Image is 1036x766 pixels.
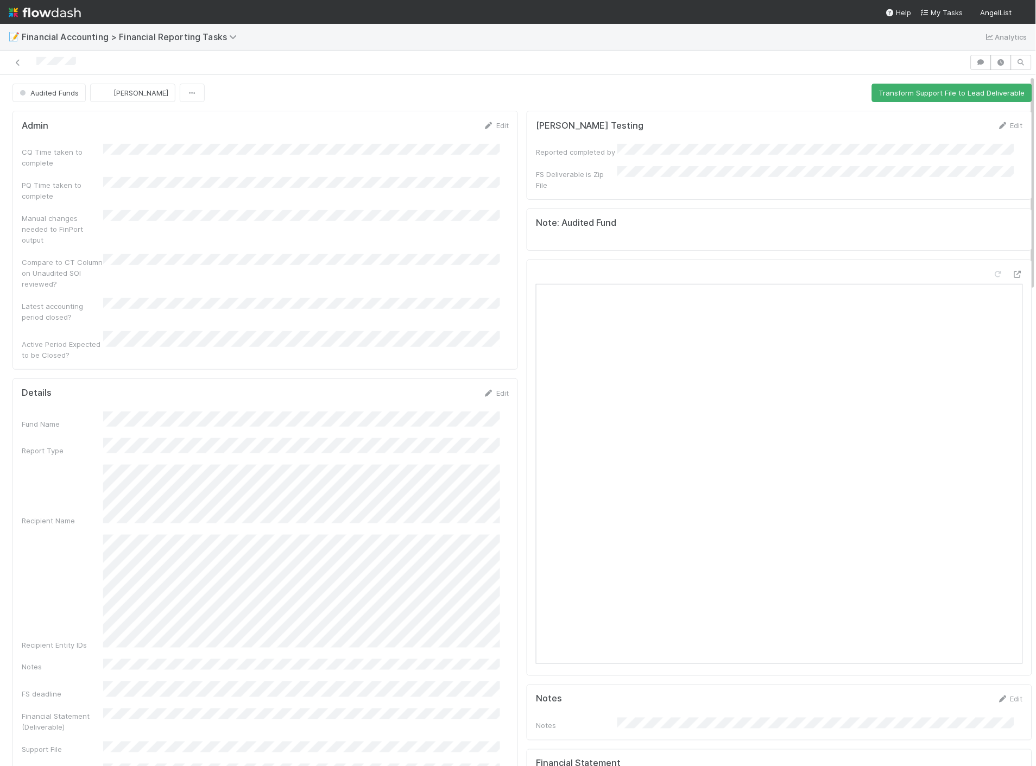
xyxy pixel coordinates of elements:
img: logo-inverted-e16ddd16eac7371096b0.svg [9,3,81,22]
span: Financial Accounting > Financial Reporting Tasks [22,31,242,42]
div: Recipient Entity IDs [22,640,103,650]
h5: Admin [22,121,48,131]
div: Compare to CT Column on Unaudited SOI reviewed? [22,257,103,289]
span: My Tasks [920,8,963,17]
h5: Note: Audited Fund [536,218,1023,229]
div: Reported completed by [536,147,617,157]
div: Report Type [22,445,103,456]
a: Edit [483,389,509,397]
div: Help [886,7,912,18]
a: Edit [997,695,1023,704]
div: Latest accounting period closed? [22,301,103,322]
a: My Tasks [920,7,963,18]
a: Edit [997,121,1023,130]
h5: [PERSON_NAME] Testing [536,121,644,131]
img: avatar_c7c7de23-09de-42ad-8e02-7981c37ee075.png [99,87,110,98]
div: Recipient Name [22,515,103,526]
div: Support File [22,744,103,755]
div: CQ Time taken to complete [22,147,103,168]
div: Fund Name [22,419,103,429]
div: Active Period Expected to be Closed? [22,339,103,360]
div: Notes [22,662,103,673]
a: Edit [483,121,509,130]
div: FS Deliverable is Zip File [536,169,617,191]
div: Notes [536,720,617,731]
button: Transform Support File to Lead Deliverable [872,84,1032,102]
span: [PERSON_NAME] [113,88,168,97]
div: FS deadline [22,689,103,700]
span: AngelList [981,8,1012,17]
div: PQ Time taken to complete [22,180,103,201]
h5: Notes [536,694,562,705]
h5: Details [22,388,52,398]
img: avatar_c7c7de23-09de-42ad-8e02-7981c37ee075.png [1016,8,1027,18]
div: Financial Statement (Deliverable) [22,711,103,733]
button: [PERSON_NAME] [90,84,175,102]
span: 📝 [9,32,20,41]
div: Manual changes needed to FinPort output [22,213,103,245]
a: Analytics [984,30,1027,43]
